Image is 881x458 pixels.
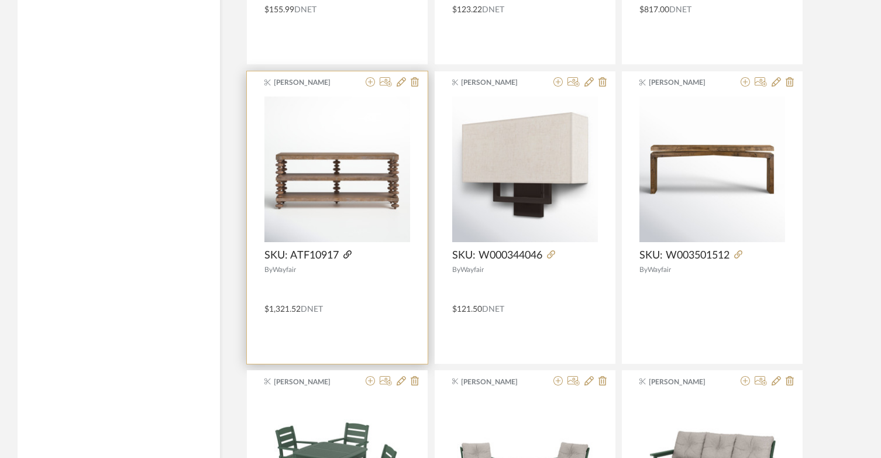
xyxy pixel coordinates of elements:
[264,266,273,273] span: By
[264,249,339,262] span: SKU: ATF10917
[639,97,785,242] img: SKU: W003501512
[301,305,323,314] span: DNET
[452,97,598,242] img: SKU: W000344046
[452,266,460,273] span: By
[264,97,410,243] div: 0
[273,266,296,273] span: Wayfair
[649,77,722,88] span: [PERSON_NAME]
[461,77,535,88] span: [PERSON_NAME]
[264,305,301,314] span: $1,321.52
[482,305,504,314] span: DNET
[452,249,542,262] span: SKU: W000344046
[649,377,722,387] span: [PERSON_NAME]
[452,305,482,314] span: $121.50
[264,6,294,14] span: $155.99
[639,249,729,262] span: SKU: W003501512
[274,377,347,387] span: [PERSON_NAME]
[461,377,535,387] span: [PERSON_NAME]
[482,6,504,14] span: DNET
[639,266,648,273] span: By
[639,6,669,14] span: $817.00
[460,266,484,273] span: Wayfair
[648,266,671,273] span: Wayfair
[669,6,691,14] span: DNET
[452,6,482,14] span: $123.22
[274,77,347,88] span: [PERSON_NAME]
[264,97,410,242] img: SKU: ATF10917
[294,6,316,14] span: DNET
